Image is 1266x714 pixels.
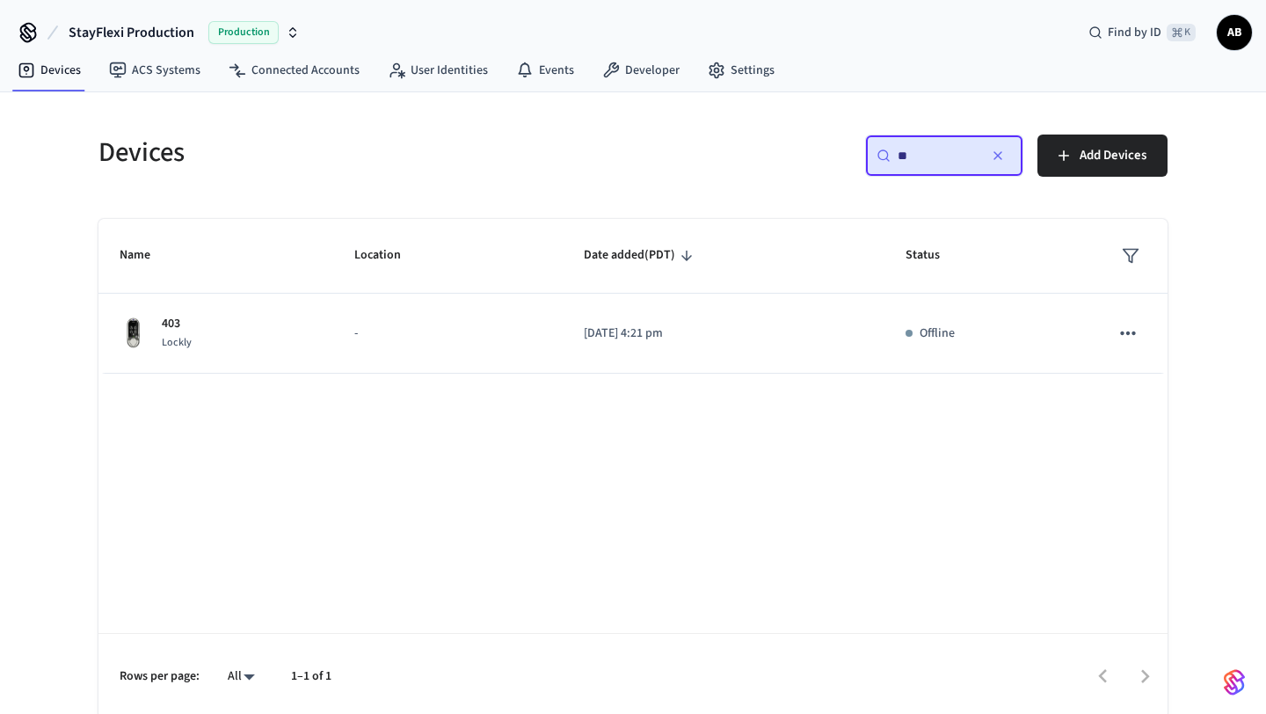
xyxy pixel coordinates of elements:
span: Production [208,21,279,44]
p: [DATE] 4:21 pm [584,324,863,343]
span: Date added(PDT) [584,242,698,269]
span: AB [1219,17,1250,48]
span: Add Devices [1080,144,1146,167]
img: SeamLogoGradient.69752ec5.svg [1224,668,1245,696]
a: User Identities [374,55,502,86]
p: 403 [162,315,192,333]
span: Location [354,242,424,269]
a: Connected Accounts [215,55,374,86]
div: All [221,664,263,689]
span: Lockly [162,335,192,350]
button: AB [1217,15,1252,50]
a: Events [502,55,588,86]
span: StayFlexi Production [69,22,194,43]
img: Lockly Vision Lock, Front [120,317,148,350]
p: Rows per page: [120,667,200,686]
h5: Devices [98,135,622,171]
div: Find by ID⌘ K [1074,17,1210,48]
p: Offline [920,324,955,343]
button: Add Devices [1037,135,1168,177]
span: ⌘ K [1167,24,1196,41]
a: Devices [4,55,95,86]
span: Status [906,242,963,269]
p: - [354,324,542,343]
span: Find by ID [1108,24,1161,41]
a: ACS Systems [95,55,215,86]
span: Name [120,242,173,269]
p: 1–1 of 1 [291,667,331,686]
a: Developer [588,55,694,86]
table: sticky table [98,219,1168,374]
a: Settings [694,55,789,86]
